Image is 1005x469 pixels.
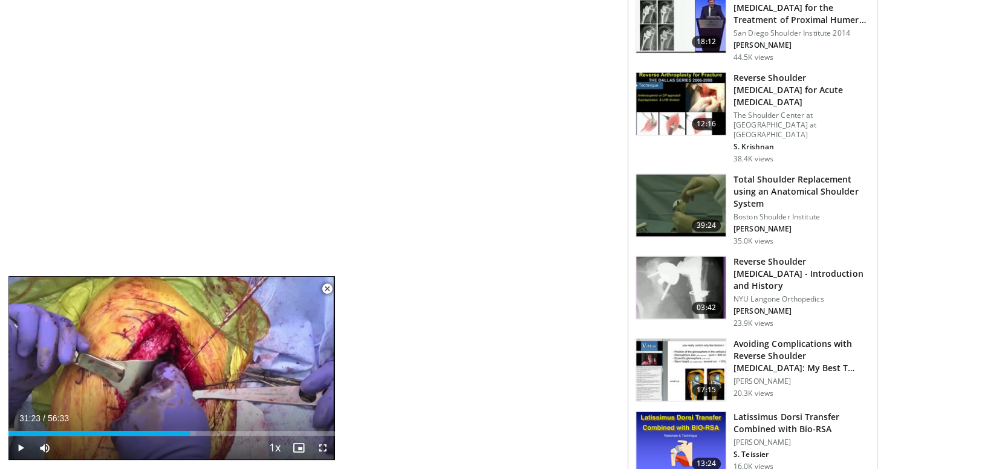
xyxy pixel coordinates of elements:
[733,40,870,50] p: [PERSON_NAME]
[692,302,721,314] span: 03:42
[692,219,721,231] span: 39:24
[733,224,870,234] p: [PERSON_NAME]
[8,436,33,460] button: Play
[48,413,69,423] span: 56:33
[636,173,870,246] a: 39:24 Total Shoulder Replacement using an Anatomical Shoulder System Boston Shoulder Institute [P...
[733,212,870,222] p: Boston Shoulder Institute
[733,256,870,292] h3: Reverse Shoulder [MEDICAL_DATA] - Introduction and History
[636,256,870,328] a: 03:42 Reverse Shoulder [MEDICAL_DATA] - Introduction and History NYU Langone Orthopedics [PERSON_...
[692,36,721,48] span: 18:12
[636,338,870,402] a: 17:15 Avoiding Complications with Reverse Shoulder [MEDICAL_DATA]: My Best T… [PERSON_NAME] 20.3K...
[733,438,870,447] p: [PERSON_NAME]
[636,72,870,164] a: 12:16 Reverse Shoulder [MEDICAL_DATA] for Acute [MEDICAL_DATA] The Shoulder Center at [GEOGRAPHIC...
[733,389,773,398] p: 20.3K views
[636,256,726,319] img: zucker_4.png.150x105_q85_crop-smart_upscale.jpg
[315,276,339,302] button: Close
[636,338,726,401] img: 1e0542da-edd7-4b27-ad5a-0c5d6cc88b44.150x105_q85_crop-smart_upscale.jpg
[33,436,57,460] button: Mute
[733,53,773,62] p: 44.5K views
[19,413,41,423] span: 31:23
[733,411,870,435] h3: Latissimus Dorsi Transfer Combined with Bio-RSA
[733,294,870,304] p: NYU Langone Orthopedics
[636,174,726,237] img: 38824_0000_3.png.150x105_q85_crop-smart_upscale.jpg
[733,450,870,459] p: S. Teissier
[733,111,870,140] p: The Shoulder Center at [GEOGRAPHIC_DATA] at [GEOGRAPHIC_DATA]
[733,338,870,374] h3: Avoiding Complications with Reverse Shoulder [MEDICAL_DATA]: My Best T…
[733,154,773,164] p: 38.4K views
[733,173,870,210] h3: Total Shoulder Replacement using an Anatomical Shoulder System
[287,436,311,460] button: Enable picture-in-picture mode
[8,431,335,436] div: Progress Bar
[311,436,335,460] button: Fullscreen
[733,306,870,316] p: [PERSON_NAME]
[733,236,773,246] p: 35.0K views
[692,384,721,396] span: 17:15
[43,413,45,423] span: /
[692,118,721,130] span: 12:16
[733,142,870,152] p: S. Krishnan
[8,276,335,461] video-js: Video Player
[636,73,726,135] img: butch_reverse_arthroplasty_3.png.150x105_q85_crop-smart_upscale.jpg
[733,28,870,38] p: San Diego Shoulder Institute 2014
[733,72,870,108] h3: Reverse Shoulder [MEDICAL_DATA] for Acute [MEDICAL_DATA]
[733,377,870,386] p: [PERSON_NAME]
[262,436,287,460] button: Playback Rate
[733,319,773,328] p: 23.9K views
